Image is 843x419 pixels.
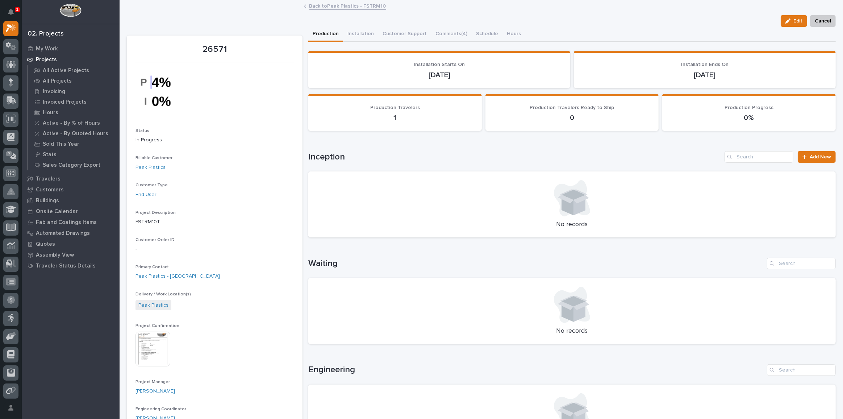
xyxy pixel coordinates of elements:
[798,151,836,163] a: Add New
[431,27,472,42] button: Comments (4)
[28,97,120,107] a: Invoiced Projects
[28,86,120,96] a: Invoicing
[16,7,18,12] p: 1
[378,27,431,42] button: Customer Support
[22,184,120,195] a: Customers
[681,62,729,67] span: Installation Ends On
[28,128,120,138] a: Active - By Quoted Hours
[414,62,465,67] span: Installation Starts On
[317,71,562,79] p: [DATE]
[308,365,764,375] h1: Engineering
[135,265,169,269] span: Primary Contact
[135,380,170,384] span: Project Manager
[767,258,836,269] input: Search
[135,156,172,160] span: Billable Customer
[22,217,120,228] a: Fab and Coatings Items
[135,324,179,328] span: Project Confirmation
[135,164,166,171] a: Peak Plastics
[308,152,722,162] h1: Inception
[135,292,191,296] span: Delivery / Work Location(s)
[43,67,89,74] p: All Active Projects
[317,221,827,229] p: No records
[36,230,90,237] p: Automated Drawings
[28,139,120,149] a: Sold This Year
[671,113,827,122] p: 0%
[36,57,57,63] p: Projects
[43,162,100,169] p: Sales Category Export
[309,1,386,10] a: Back toPeak Plastics - FSTRM10
[28,160,120,170] a: Sales Category Export
[135,218,294,226] p: FSTRM10T
[135,211,176,215] span: Project Description
[494,113,650,122] p: 0
[308,258,764,269] h1: Waiting
[3,4,18,20] button: Notifications
[810,15,836,27] button: Cancel
[22,173,120,184] a: Travelers
[725,105,773,110] span: Production Progress
[28,65,120,75] a: All Active Projects
[317,113,473,122] p: 1
[22,260,120,271] a: Traveler Status Details
[43,88,65,95] p: Invoicing
[9,9,18,20] div: Notifications1
[793,18,802,24] span: Edit
[343,27,378,42] button: Installation
[36,241,55,248] p: Quotes
[36,208,78,215] p: Onsite Calendar
[60,4,81,17] img: Workspace Logo
[36,46,58,52] p: My Work
[135,245,294,253] p: -
[138,302,168,309] a: Peak Plastics
[308,27,343,42] button: Production
[583,71,827,79] p: [DATE]
[22,206,120,217] a: Onsite Calendar
[370,105,420,110] span: Production Travelers
[530,105,614,110] span: Production Travelers Ready to Ship
[22,195,120,206] a: Buildings
[43,152,57,158] p: Stats
[28,118,120,128] a: Active - By % of Hours
[36,219,97,226] p: Fab and Coatings Items
[767,364,836,376] input: Search
[43,130,108,137] p: Active - By Quoted Hours
[472,27,502,42] button: Schedule
[43,120,100,126] p: Active - By % of Hours
[810,154,831,159] span: Add New
[22,238,120,249] a: Quotes
[135,273,220,280] a: Peak Plastics - [GEOGRAPHIC_DATA]
[22,43,120,54] a: My Work
[36,176,60,182] p: Travelers
[135,387,175,395] a: [PERSON_NAME]
[43,109,58,116] p: Hours
[22,54,120,65] a: Projects
[36,252,74,258] p: Assembly View
[135,183,168,187] span: Customer Type
[135,136,294,144] p: In Progress
[135,191,157,199] a: End User
[135,238,175,242] span: Customer Order ID
[135,44,294,55] p: 26571
[36,263,96,269] p: Traveler Status Details
[815,17,831,25] span: Cancel
[135,129,149,133] span: Status
[725,151,793,163] input: Search
[43,141,79,148] p: Sold This Year
[22,249,120,260] a: Assembly View
[28,76,120,86] a: All Projects
[135,407,186,411] span: Engineering Coordinator
[781,15,807,27] button: Edit
[28,107,120,117] a: Hours
[135,67,190,117] img: 0J1MvGWyEnAe4wkY-MTjLFSUTcmISiMfuuu2Y1k59AY
[36,187,64,193] p: Customers
[43,78,72,84] p: All Projects
[28,30,64,38] div: 02. Projects
[36,198,59,204] p: Buildings
[317,327,827,335] p: No records
[28,149,120,159] a: Stats
[43,99,87,105] p: Invoiced Projects
[502,27,525,42] button: Hours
